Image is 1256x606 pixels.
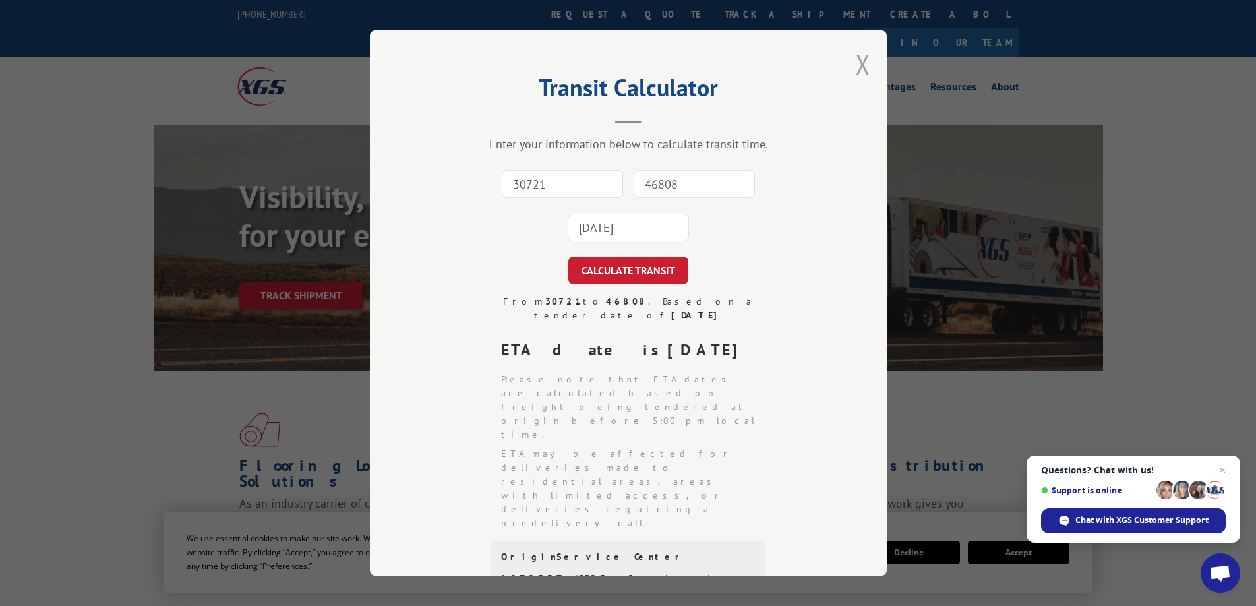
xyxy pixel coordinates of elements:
div: Service days: [628,573,754,584]
span: Chat with XGS Customer Support [1075,514,1209,526]
span: Close chat [1214,462,1230,478]
button: CALCULATE TRANSIT [568,257,688,284]
input: Tender Date [568,214,689,241]
li: ETA may be affected for deliveries made to residential areas, areas with limited access, or deliv... [501,447,766,530]
div: Origin Service Center [501,551,754,562]
div: Open chat [1201,553,1240,593]
input: Dest. Zip [634,170,755,198]
strong: [DATE] [671,309,723,321]
div: Chat with XGS Customer Support [1041,508,1226,533]
input: Origin Zip [502,170,623,198]
div: Enter your information below to calculate transit time. [436,136,821,152]
h2: Transit Calculator [436,78,821,104]
div: ETA date is [501,338,766,362]
span: Support is online [1041,485,1152,495]
button: Close modal [856,47,870,82]
strong: 30721 [545,295,583,307]
strong: 46808 [606,295,648,307]
span: Questions? Chat with us! [1041,465,1226,475]
strong: [DATE] [667,340,749,360]
li: Please note that ETA dates are calculated based on freight being tendered at origin before 5:00 p... [501,373,766,442]
div: From to . Based on a tender date of [491,295,766,322]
